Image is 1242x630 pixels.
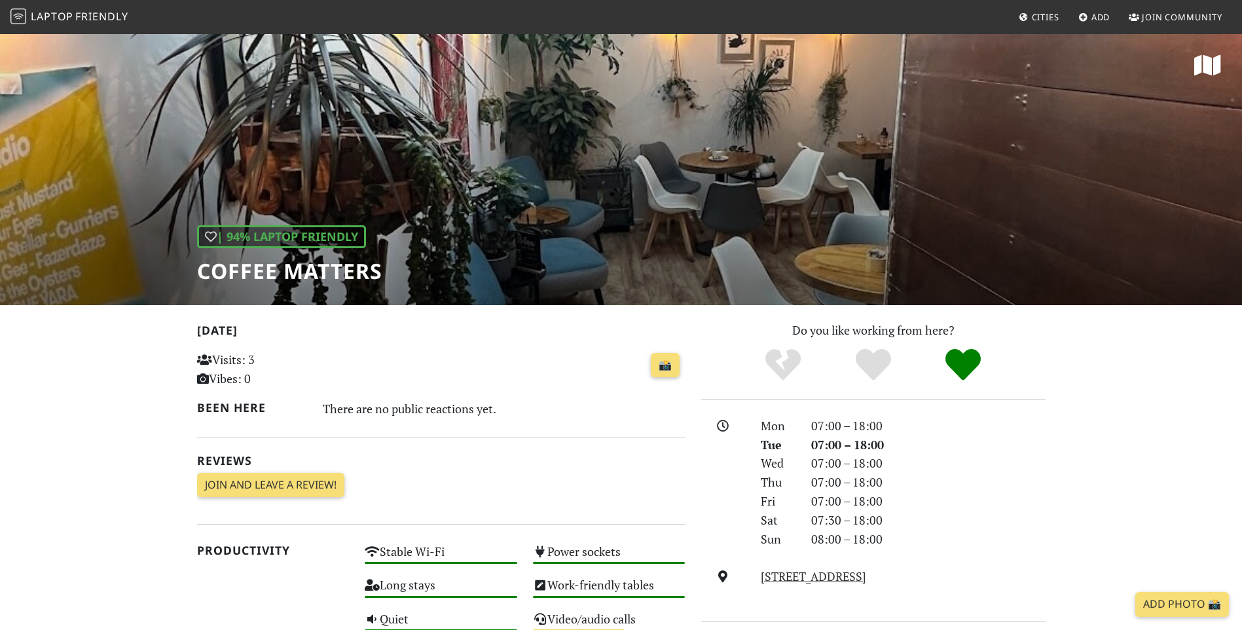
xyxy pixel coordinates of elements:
h2: Productivity [197,544,350,557]
div: No [738,347,828,383]
h2: Reviews [197,454,685,468]
div: | 94% Laptop Friendly [197,225,366,248]
span: Cities [1032,11,1059,23]
div: There are no public reactions yet. [323,398,685,419]
span: Join Community [1142,11,1222,23]
p: Do you like working from here? [701,321,1046,340]
div: Thu [753,473,803,492]
div: Power sockets [525,541,693,574]
div: Work-friendly tables [525,574,693,608]
div: 08:00 – 18:00 [803,530,1053,549]
img: LaptopFriendly [10,9,26,24]
h1: Coffee Matters [197,259,382,284]
a: Join Community [1123,5,1228,29]
div: 07:00 – 18:00 [803,473,1053,492]
div: 07:00 – 18:00 [803,492,1053,511]
a: Join and leave a review! [197,473,344,498]
a: Add [1073,5,1116,29]
a: Add Photo 📸 [1135,592,1229,617]
div: Wed [753,454,803,473]
a: LaptopFriendly LaptopFriendly [10,6,128,29]
span: Friendly [75,9,128,24]
h2: [DATE] [197,324,685,343]
a: 📸 [651,353,680,378]
div: Long stays [357,574,525,608]
p: Visits: 3 Vibes: 0 [197,350,350,388]
div: Stable Wi-Fi [357,541,525,574]
span: Add [1091,11,1110,23]
div: Yes [828,347,919,383]
div: 07:00 – 18:00 [803,454,1053,473]
div: Definitely! [918,347,1008,383]
div: Tue [753,435,803,454]
div: Fri [753,492,803,511]
div: Sun [753,530,803,549]
div: 07:00 – 18:00 [803,417,1053,435]
span: Laptop [31,9,73,24]
a: Cities [1014,5,1065,29]
h2: Been here [197,401,308,415]
div: 07:30 – 18:00 [803,511,1053,530]
div: Mon [753,417,803,435]
a: [STREET_ADDRESS] [761,568,866,584]
div: Sat [753,511,803,530]
div: 07:00 – 18:00 [803,435,1053,454]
